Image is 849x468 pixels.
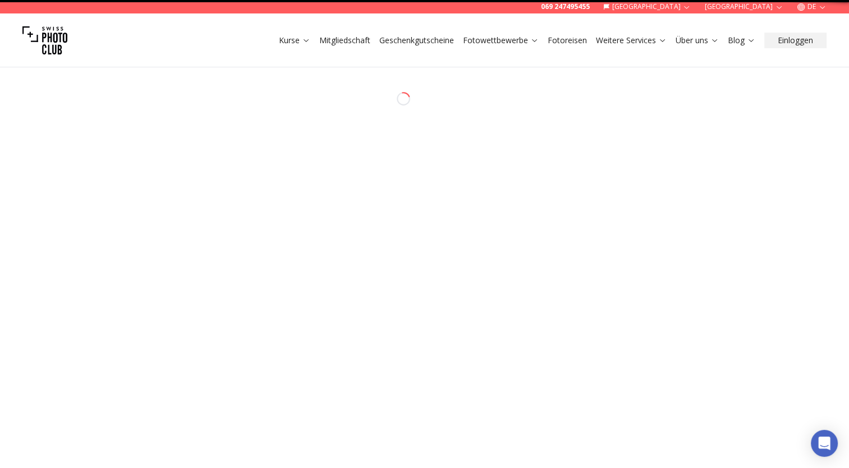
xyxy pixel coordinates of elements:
[591,33,671,48] button: Weitere Services
[671,33,723,48] button: Über uns
[728,35,755,46] a: Blog
[596,35,667,46] a: Weitere Services
[319,35,370,46] a: Mitgliedschaft
[375,33,458,48] button: Geschenkgutscheine
[548,35,587,46] a: Fotoreisen
[279,35,310,46] a: Kurse
[463,35,539,46] a: Fotowettbewerbe
[764,33,827,48] button: Einloggen
[315,33,375,48] button: Mitgliedschaft
[274,33,315,48] button: Kurse
[676,35,719,46] a: Über uns
[543,33,591,48] button: Fotoreisen
[22,18,67,63] img: Swiss photo club
[811,430,838,457] div: Open Intercom Messenger
[458,33,543,48] button: Fotowettbewerbe
[541,2,590,11] a: 069 247495455
[723,33,760,48] button: Blog
[379,35,454,46] a: Geschenkgutscheine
